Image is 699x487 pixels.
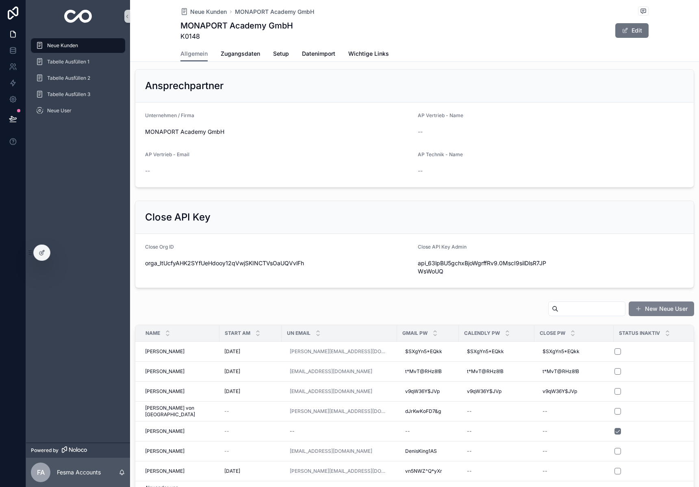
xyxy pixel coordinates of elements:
span: K0148 [180,31,293,41]
a: -- [464,405,530,418]
a: [PERSON_NAME][EMAIL_ADDRESS][DOMAIN_NAME] [287,465,392,478]
a: Neue User [31,103,125,118]
span: MONAPORT Academy GmbH [145,128,411,136]
span: api_63lpBU5gchxBjoWgrffRv9.0MscI9silDlsR7JPWsWoUQ [418,259,548,275]
a: -- [464,465,530,478]
span: [PERSON_NAME] [145,448,185,454]
span: [DATE] [224,388,240,395]
div: -- [467,448,472,454]
a: v9qW36Y$JVp [539,385,609,398]
span: FA [37,467,45,477]
a: [EMAIL_ADDRESS][DOMAIN_NAME] [287,445,392,458]
div: -- [543,428,547,435]
a: -- [539,465,609,478]
div: -- [543,468,547,474]
a: t*MvT@RHz8!B [539,365,609,378]
span: [DATE] [224,348,240,355]
span: Gmail Pw [402,330,428,336]
span: DenisKing1AS [405,448,437,454]
span: -- [145,167,150,175]
a: [DATE] [224,348,277,355]
span: -- [224,448,229,454]
a: [DATE] [224,468,277,474]
a: Neue Kunden [180,8,227,16]
span: Close Pw [540,330,565,336]
a: -- [539,445,609,458]
span: Name [145,330,160,336]
span: Tabelle Ausfüllen 1 [47,59,89,65]
span: AP Vertrieb - Name [418,112,463,118]
div: -- [543,408,547,415]
span: -- [418,167,423,175]
a: Tabelle Ausfüllen 2 [31,71,125,85]
h1: MONAPORT Academy GmbH [180,20,293,31]
a: -- [539,405,609,418]
button: Edit [615,23,649,38]
a: [PERSON_NAME] [145,348,215,355]
a: [EMAIL_ADDRESS][DOMAIN_NAME] [290,448,372,454]
a: Powered by [26,443,130,458]
span: Status Inaktiv [619,330,660,336]
span: orga_ItUcfyAHK2SYfUeHdooy12qVwjSKINCTVsOaUQVvlFh [145,259,411,267]
div: -- [543,448,547,454]
span: [DATE] [224,468,240,474]
a: -- [287,425,392,438]
span: Allgemein [180,50,208,58]
span: Close API Key Admin [418,244,467,250]
span: [PERSON_NAME] [145,468,185,474]
a: $SXgYn5*EQkk [539,345,609,358]
a: [EMAIL_ADDRESS][DOMAIN_NAME] [290,388,372,395]
span: $SXgYn5*EQkk [543,348,580,355]
a: Allgemein [180,46,208,62]
a: t*MvT@RHz8!B [402,365,454,378]
a: DenisKing1AS [402,445,454,458]
a: -- [224,408,277,415]
div: -- [405,428,410,435]
span: -- [224,428,229,435]
span: Neue User [47,107,72,114]
span: dJrKwKoFD7&g [405,408,441,415]
a: -- [224,428,277,435]
img: App logo [64,10,92,23]
span: v9qW36Y$JVp [467,388,501,395]
span: [PERSON_NAME] [145,388,185,395]
div: -- [467,428,472,435]
a: Wichtige Links [348,46,389,63]
span: UN Email [287,330,310,336]
a: Setup [273,46,289,63]
a: Zugangsdaten [221,46,260,63]
a: [PERSON_NAME] von [GEOGRAPHIC_DATA] [145,405,215,418]
span: Powered by [31,447,59,454]
span: -- [418,128,423,136]
a: MONAPORT Academy GmbH [235,8,314,16]
span: -- [224,408,229,415]
h2: Ansprechpartner [145,79,224,92]
a: [PERSON_NAME] [145,428,215,435]
a: dJrKwKoFD7&g [402,405,454,418]
span: $SXgYn5*EQkk [467,348,504,355]
a: [PERSON_NAME] [145,368,215,375]
button: New Neue User [629,301,694,316]
a: $SXgYn5*EQkk [464,345,530,358]
span: [PERSON_NAME] [145,428,185,435]
span: t*MvT@RHz8!B [543,368,579,375]
span: AP Vertrieb - Email [145,151,189,157]
span: [PERSON_NAME] [145,348,185,355]
span: Setup [273,50,289,58]
h2: Close API Key [145,211,211,224]
span: v9qW36Y$JVp [405,388,440,395]
a: -- [402,425,454,438]
a: -- [539,425,609,438]
a: t*MvT@RHz8!B [464,365,530,378]
a: v9qW36Y$JVp [464,385,530,398]
a: [PERSON_NAME][EMAIL_ADDRESS][DOMAIN_NAME] [290,348,389,355]
a: -- [464,445,530,458]
span: v9qW36Y$JVp [543,388,577,395]
a: [EMAIL_ADDRESS][DOMAIN_NAME] [287,365,392,378]
a: v9qW36Y$JVp [402,385,454,398]
a: Tabelle Ausfüllen 1 [31,55,125,69]
span: t*MvT@RHz8!B [405,368,442,375]
span: Datenimport [302,50,335,58]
